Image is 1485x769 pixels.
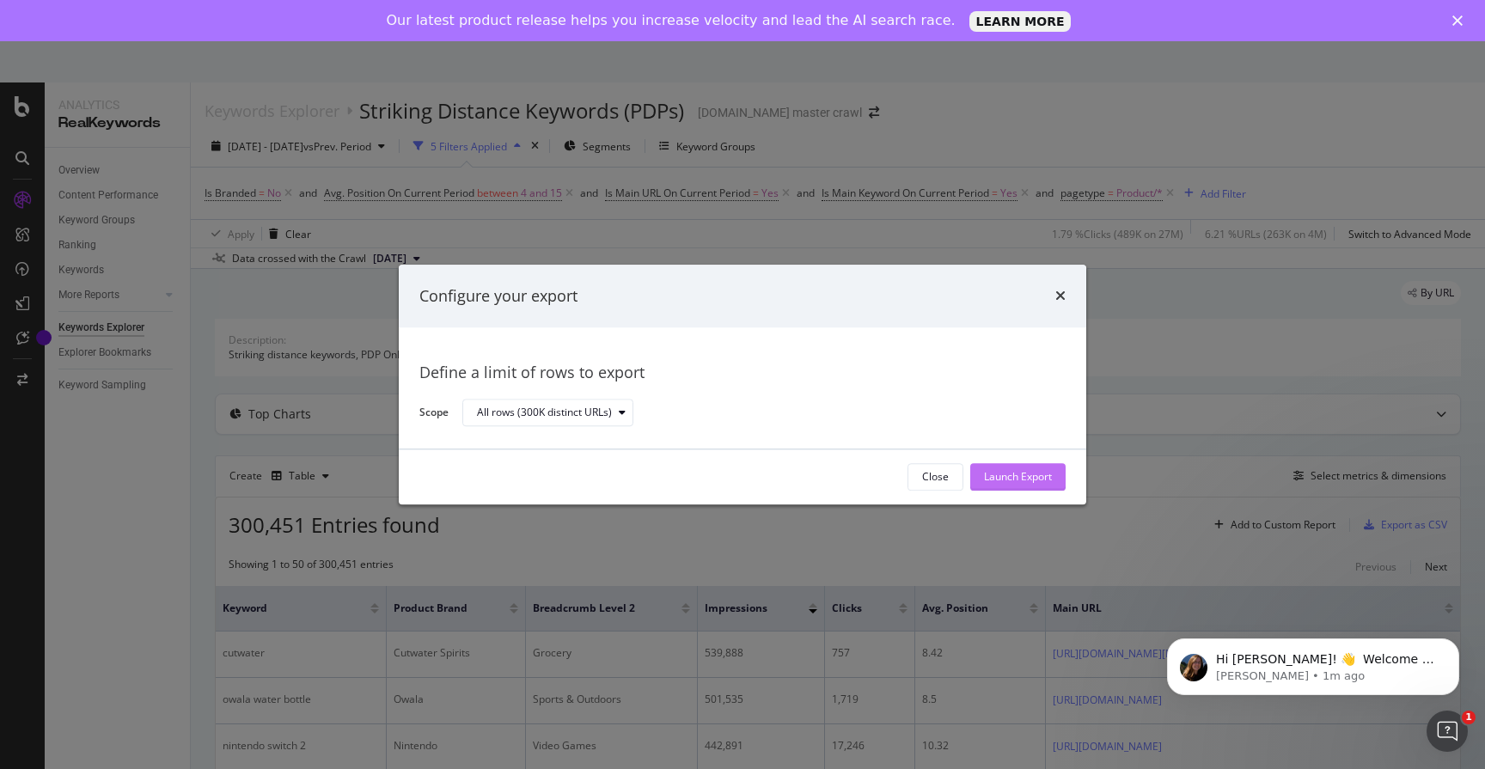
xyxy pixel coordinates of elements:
[419,285,577,308] div: Configure your export
[969,11,1072,32] a: LEARN MORE
[399,265,1086,504] div: modal
[907,463,963,491] button: Close
[922,470,949,485] div: Close
[462,400,633,427] button: All rows (300K distinct URLs)
[1055,285,1066,308] div: times
[1462,711,1476,724] span: 1
[1141,602,1485,723] iframe: Intercom notifications message
[387,12,956,29] div: Our latest product release helps you increase velocity and lead the AI search race.
[1452,15,1470,26] div: Close
[984,470,1052,485] div: Launch Export
[970,463,1066,491] button: Launch Export
[419,405,449,424] label: Scope
[419,363,1066,385] div: Define a limit of rows to export
[1427,711,1468,752] iframe: Intercom live chat
[477,408,612,418] div: All rows (300K distinct URLs)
